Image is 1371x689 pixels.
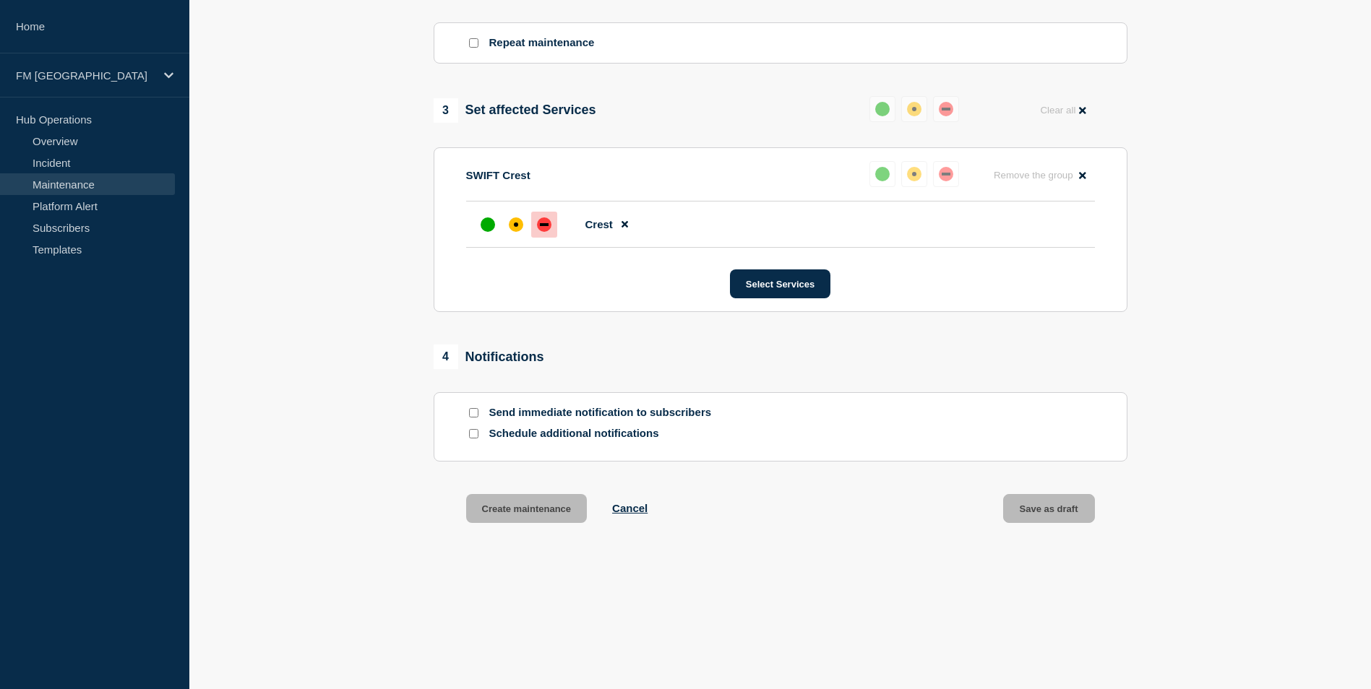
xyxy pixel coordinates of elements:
button: Clear all [1031,96,1094,124]
div: affected [907,167,921,181]
input: Repeat maintenance [469,38,478,48]
button: down [933,161,959,187]
div: up [875,102,890,116]
p: Send immediate notification to subscribers [489,406,721,420]
button: Cancel [612,502,648,514]
p: FM [GEOGRAPHIC_DATA] [16,69,155,82]
button: up [869,161,895,187]
div: up [875,167,890,181]
div: down [939,167,953,181]
p: SWIFT Crest [466,169,530,181]
div: down [537,217,551,232]
div: down [939,102,953,116]
button: Select Services [730,269,830,298]
p: Schedule additional notifications [489,427,721,441]
span: Remove the group [994,170,1073,181]
span: 3 [434,98,458,123]
button: affected [901,161,927,187]
button: up [869,96,895,122]
button: Save as draft [1003,494,1095,523]
button: affected [901,96,927,122]
p: Repeat maintenance [489,36,595,50]
button: Create maintenance [466,494,588,523]
span: Crest [585,218,613,230]
div: affected [509,217,523,232]
button: down [933,96,959,122]
input: Schedule additional notifications [469,429,478,438]
div: Set affected Services [434,98,596,123]
button: Remove the group [985,161,1095,189]
span: 4 [434,344,458,369]
div: Notifications [434,344,544,369]
div: affected [907,102,921,116]
div: up [481,217,495,232]
input: Send immediate notification to subscribers [469,408,478,417]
